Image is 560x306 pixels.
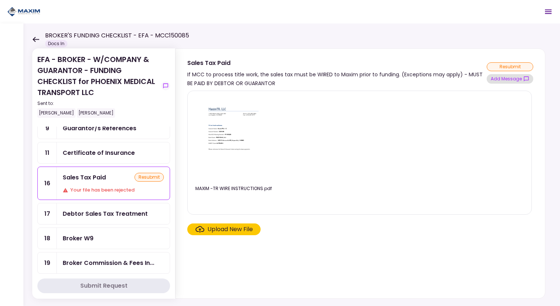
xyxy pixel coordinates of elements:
div: MAXIM -TR WIRE INSTRUCTIONS.pdf [195,185,272,192]
div: Upload New File [207,225,253,234]
div: Broker Commission & Fees Invoice [63,258,154,267]
div: 11 [38,142,57,163]
div: resubmit [487,62,533,71]
h1: BROKER'S FUNDING CHECKLIST - EFA - MCC150085 [45,31,189,40]
a: 19Broker Commission & Fees Invoice [37,252,170,274]
div: Your file has been rejected [63,186,164,194]
a: 16Sales Tax PaidresubmitYour file has been rejected [37,167,170,200]
div: If MCC to process title work, the sales tax must be WIRED to Maxim prior to funding. (Exceptions ... [187,70,487,88]
div: 16 [38,167,57,200]
div: 19 [38,252,57,273]
div: 18 [38,228,57,249]
a: 11Certificate of Insurance [37,142,170,164]
div: [PERSON_NAME] [77,108,115,118]
button: show-messages [161,81,170,90]
a: 18Broker W9 [37,227,170,249]
div: Docs In [45,40,67,47]
div: 17 [38,203,57,224]
div: EFA - BROKER - W/COMPANY & GUARANTOR - FUNDING CHECKLIST for PHOENIX MEDICAL TRANSPORT LLC [37,54,158,118]
div: 9 [38,118,57,139]
div: Debtor Sales Tax Treatment [63,209,148,218]
img: Partner icon [7,6,40,17]
span: Click here to upload the required document [187,223,261,235]
div: Broker W9 [63,234,93,243]
a: 17Debtor Sales Tax Treatment [37,203,170,225]
div: Sales Tax PaidIf MCC to process title work, the sales tax must be WIRED to Maxim prior to funding... [175,48,545,299]
button: Submit Request [37,278,170,293]
a: 9Guarantor/s References [37,117,170,139]
div: Certificate of Insurance [63,148,135,157]
div: Sales Tax Paid [63,173,106,182]
div: resubmit [135,173,164,182]
div: Sales Tax Paid [187,58,487,68]
div: Guarantor/s References [63,124,136,133]
div: Sent to: [37,100,158,107]
button: Open menu [539,3,557,21]
div: Submit Request [80,281,128,290]
div: [PERSON_NAME] [37,108,75,118]
button: show-messages [487,74,533,84]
